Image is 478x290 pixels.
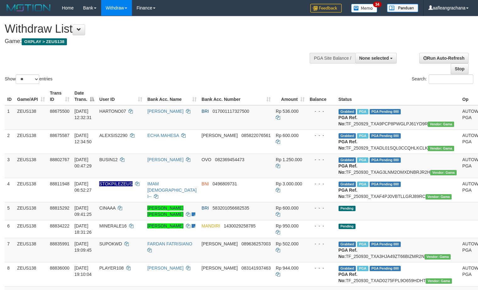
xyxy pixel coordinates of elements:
span: [PERSON_NAME] [202,133,238,138]
span: Vendor URL: https://trx31.1velocity.biz [428,122,454,127]
td: TF_250929_TXA9PCP8PWGLPJ61YD9R [336,105,460,130]
div: - - - [310,241,334,247]
a: [PERSON_NAME] [PERSON_NAME] [147,205,183,217]
td: 6 [5,220,15,238]
span: 88802767 [50,157,69,162]
span: Copy 1430029258785 to clipboard [224,223,256,228]
th: Trans ID: activate to sort column ascending [47,87,72,105]
span: PLAYER108 [99,265,124,271]
span: Grabbed [339,182,356,187]
b: PGA Ref. No: [339,139,357,150]
span: Grabbed [339,266,356,271]
span: 88811948 [50,181,69,186]
th: Bank Acc. Number: activate to sort column ascending [199,87,273,105]
b: PGA Ref. No: [339,272,357,283]
span: [DATE] 06:52:27 [74,181,92,193]
span: MINERALE16 [99,223,127,228]
select: Showentries [16,74,39,84]
span: Vendor URL: https://trx31.1velocity.biz [430,170,457,175]
th: Date Trans.: activate to sort column descending [72,87,97,105]
h4: Game: [5,38,312,45]
span: Copy 082369454473 to clipboard [215,157,244,162]
a: Run Auto-Refresh [419,53,469,63]
button: None selected [355,53,397,63]
span: Copy 083141937463 to clipboard [242,265,271,271]
span: HARTONO07 [99,109,126,114]
span: PGA Pending [370,133,401,139]
a: Stop [451,63,469,74]
td: 1 [5,105,15,130]
span: [DATE] 12:34:50 [74,133,92,144]
span: [DATE] 19:10:04 [74,265,92,277]
th: Game/API: activate to sort column ascending [15,87,47,105]
th: Balance [307,87,336,105]
td: ZEUS138 [15,220,47,238]
b: PGA Ref. No: [339,248,357,259]
span: Copy 583201056682535 to clipboard [213,205,249,211]
span: BRI [202,109,209,114]
td: TF_250930_TXAD0275FPL9O659HDHT [336,262,460,286]
span: [PERSON_NAME] [202,265,238,271]
span: BNI [202,181,209,186]
span: Pending [339,206,356,211]
span: SUPOKWD [99,241,122,246]
span: Vendor URL: https://trx31.1velocity.biz [426,194,452,200]
span: PGA Pending [370,157,401,163]
span: [DATE] 19:09:45 [74,241,92,253]
span: 88835991 [50,241,69,246]
span: MANDIRI [202,223,220,228]
div: - - - [310,132,334,139]
td: ZEUS138 [15,202,47,220]
a: [PERSON_NAME] [147,223,183,228]
span: PGA Pending [370,266,401,271]
div: - - - [310,108,334,114]
span: Rp 502.000 [276,241,298,246]
span: Marked by aafpengsreynich [357,266,368,271]
div: - - - [310,205,334,211]
td: TF_250930_TXAG3LNM2OMXDNBRJR2H [336,154,460,178]
span: Vendor URL: https://trx31.1velocity.biz [426,278,452,284]
div: PGA Site Balance / [310,53,355,63]
span: Grabbed [339,109,356,114]
span: PGA Pending [370,182,401,187]
span: Marked by aafpengsreynich [357,133,368,139]
span: BUSIN12 [99,157,117,162]
span: Rp 3.000.000 [276,181,302,186]
span: [DATE] 00:47:29 [74,157,92,168]
td: 8 [5,262,15,286]
span: Rp 600.000 [276,205,298,211]
span: Rp 950.000 [276,223,298,228]
span: Vendor URL: https://trx31.1velocity.biz [428,146,454,151]
td: TF_250930_TXA3HJA49ZT66BIZMR2N [336,238,460,262]
span: ALEXSIS2290 [99,133,128,138]
span: BRI [202,205,209,211]
img: MOTION_logo.png [5,3,52,13]
span: None selected [359,56,389,61]
input: Search: [429,74,473,84]
span: Nama rekening ada tanda titik/strip, harap diedit [99,181,133,186]
span: Marked by aaftrukkakada [357,109,368,114]
span: Rp 944.000 [276,265,298,271]
span: Copy 017001117327500 to clipboard [213,109,249,114]
span: Grabbed [339,242,356,247]
span: Rp 1.250.000 [276,157,302,162]
a: ECHA MAHESA [147,133,179,138]
span: Rp 600.000 [276,133,298,138]
span: Grabbed [339,133,356,139]
span: Pending [339,224,356,229]
span: OXPLAY > ZEUS138 [22,38,67,45]
span: OVO [202,157,211,162]
td: TF_250929_TXADL01SQL0CCQHLKCLK [336,129,460,154]
div: - - - [310,265,334,271]
th: User ID: activate to sort column ascending [97,87,145,105]
img: Feedback.jpg [310,4,342,13]
span: Copy 0496809731 to clipboard [213,181,237,186]
span: [DATE] 12:32:31 [74,109,92,120]
td: 4 [5,178,15,202]
td: ZEUS138 [15,262,47,286]
b: PGA Ref. No: [339,115,357,126]
td: 3 [5,154,15,178]
span: 88836000 [50,265,69,271]
td: 7 [5,238,15,262]
td: ZEUS138 [15,129,47,154]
